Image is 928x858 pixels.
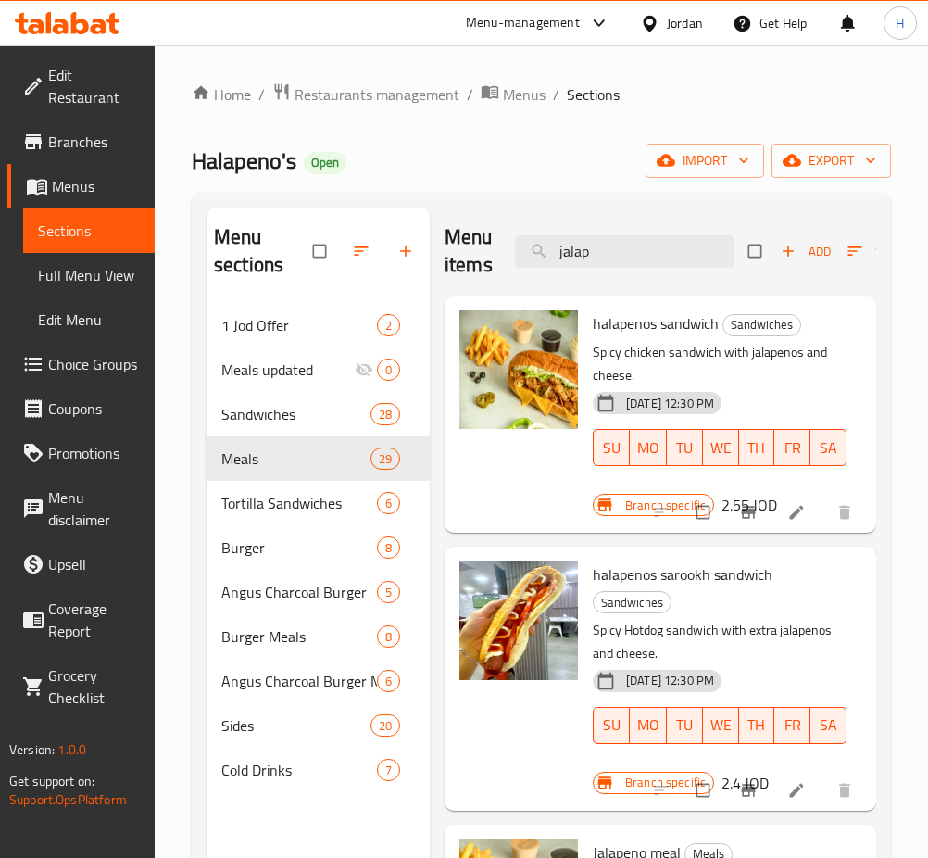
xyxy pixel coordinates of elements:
[467,83,473,106] li: /
[728,492,772,533] button: Branch-specific-item
[667,429,703,466] button: TU
[746,435,768,461] span: TH
[593,309,719,337] span: halapenos sandwich
[728,770,772,811] button: Branch-specific-item
[341,231,385,271] span: Sort sections
[38,309,140,331] span: Edit Menu
[660,149,749,172] span: import
[221,359,355,381] span: Meals updated
[630,707,667,744] button: MO
[601,712,622,738] span: SU
[370,403,400,425] div: items
[371,406,399,423] span: 28
[207,614,430,659] div: Burger Meals8
[207,347,430,392] div: Meals updated0
[48,353,140,375] span: Choice Groups
[377,670,400,692] div: items
[710,435,732,461] span: WE
[207,570,430,614] div: Angus Charcoal Burger5
[810,707,846,744] button: SA
[593,429,630,466] button: SU
[377,581,400,603] div: items
[48,64,140,108] span: Edit Restaurant
[38,264,140,286] span: Full Menu View
[703,429,739,466] button: WE
[48,553,140,575] span: Upsell
[378,361,399,379] span: 0
[459,561,578,680] img: halapenos sarookh sandwich
[192,140,296,182] span: Halapeno's
[7,653,155,720] a: Grocery Checklist
[48,598,140,642] span: Coverage Report
[221,492,377,514] span: Tortilla Sandwiches
[48,442,140,464] span: Promotions
[304,152,346,174] div: Open
[723,314,800,335] span: Sandwiches
[818,435,839,461] span: SA
[781,241,831,262] span: Add
[810,429,846,466] button: SA
[843,237,909,266] button: Sort
[9,788,127,812] a: Support.OpsPlatform
[667,13,703,33] div: Jordan
[703,707,739,744] button: WE
[685,773,724,808] span: Select to update
[214,223,313,279] h2: Menu sections
[23,297,155,342] a: Edit Menu
[221,625,377,648] div: Burger Meals
[667,707,703,744] button: TU
[637,712,659,738] span: MO
[824,492,869,533] button: delete
[221,314,377,336] span: 1 Jod Offer
[503,83,546,106] span: Menus
[377,759,400,781] div: items
[207,748,430,792] div: Cold Drinks7
[378,673,399,690] span: 6
[619,395,721,412] span: [DATE] 12:30 PM
[7,120,155,164] a: Branches
[7,475,155,542] a: Menu disclaimer
[371,450,399,468] span: 29
[593,619,846,665] p: Spicy Hotdog sandwich with extra jalapenos and cheese.
[746,712,768,738] span: TH
[221,581,377,603] div: Angus Charcoal Burger
[378,584,399,601] span: 5
[601,435,622,461] span: SU
[378,762,399,779] span: 7
[378,628,399,646] span: 8
[377,536,400,559] div: items
[48,486,140,531] span: Menu disclaimer
[304,155,346,170] span: Open
[674,435,696,461] span: TU
[818,712,839,738] span: SA
[370,714,400,737] div: items
[207,659,430,703] div: Angus Charcoal Burger Meals6
[459,310,578,429] img: halapenos sandwich
[593,591,671,613] div: Sandwiches
[377,359,400,381] div: items
[207,303,430,347] div: 1 Jod Offer2
[674,712,696,738] span: TU
[295,83,459,106] span: Restaurants management
[221,714,370,737] span: Sides
[7,431,155,475] a: Promotions
[7,542,155,587] a: Upsell
[7,164,155,208] a: Menus
[221,403,370,425] div: Sandwiches
[739,707,775,744] button: TH
[445,223,493,279] h2: Menu items
[710,712,732,738] span: WE
[618,497,713,514] span: Branch specific
[221,448,370,470] span: Meals
[371,717,399,735] span: 20
[23,253,155,297] a: Full Menu View
[646,144,764,178] button: import
[378,317,399,334] span: 2
[258,83,265,106] li: /
[481,82,546,107] a: Menus
[771,144,891,178] button: export
[221,536,377,559] div: Burger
